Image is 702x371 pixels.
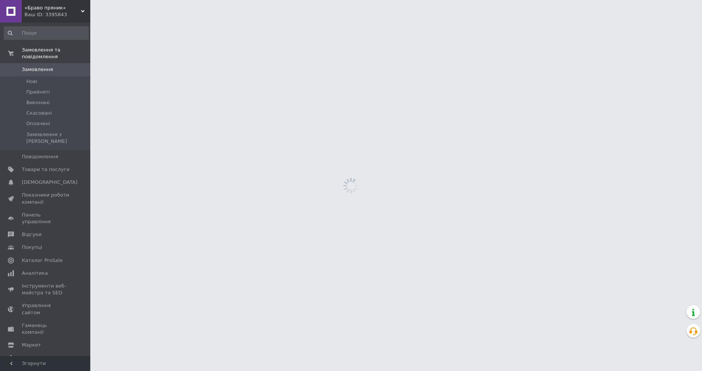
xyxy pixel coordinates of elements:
span: Замовлення [22,66,53,73]
span: Виконані [26,99,50,106]
span: Аналітика [22,270,48,277]
span: Замовлення з [PERSON_NAME] [26,131,88,145]
span: Каталог ProSale [22,257,62,264]
span: Замовлення та повідомлення [22,47,90,60]
div: Ваш ID: 3395843 [24,11,90,18]
span: Повідомлення [22,153,58,160]
span: Скасовані [26,110,52,117]
span: Панель управління [22,212,70,225]
span: Прийняті [26,89,50,95]
span: Управління сайтом [22,302,70,316]
input: Пошук [4,26,89,40]
span: Маркет [22,342,41,348]
span: «Браво пряник» [24,5,81,11]
span: Оплачені [26,120,50,127]
span: Показники роботи компанії [22,192,70,205]
span: Покупці [22,244,42,251]
span: [DEMOGRAPHIC_DATA] [22,179,77,186]
span: Налаштування [22,354,60,361]
span: Нові [26,78,37,85]
span: Гаманець компанії [22,322,70,336]
span: Відгуки [22,231,41,238]
span: Інструменти веб-майстра та SEO [22,283,70,296]
span: Товари та послуги [22,166,70,173]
